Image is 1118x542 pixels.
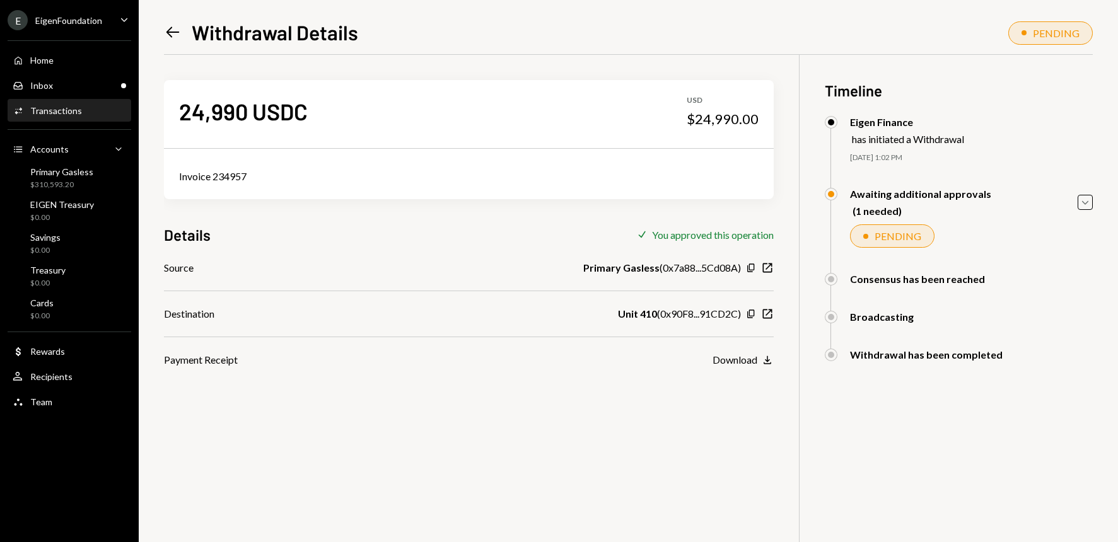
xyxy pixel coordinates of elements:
[30,311,54,321] div: $0.00
[30,144,69,154] div: Accounts
[687,110,759,128] div: $24,990.00
[8,10,28,30] div: E
[850,188,991,200] div: Awaiting additional approvals
[30,245,61,256] div: $0.00
[8,365,131,388] a: Recipients
[875,230,921,242] div: PENDING
[30,80,53,91] div: Inbox
[30,166,93,177] div: Primary Gasless
[30,55,54,66] div: Home
[8,340,131,362] a: Rewards
[8,228,131,258] a: Savings$0.00
[583,260,660,275] b: Primary Gasless
[8,195,131,226] a: EIGEN Treasury$0.00
[8,294,131,324] a: Cards$0.00
[1033,27,1080,39] div: PENDING
[8,99,131,122] a: Transactions
[30,199,94,210] div: EIGEN Treasury
[8,163,131,193] a: Primary Gasless$310,593.20
[8,49,131,71] a: Home
[192,20,358,45] h1: Withdrawal Details
[713,354,774,367] button: Download
[850,349,1003,360] div: Withdrawal has been completed
[850,116,964,128] div: Eigen Finance
[687,95,759,106] div: USD
[8,137,131,160] a: Accounts
[825,80,1093,101] h3: Timeline
[30,346,65,357] div: Rewards
[30,232,61,243] div: Savings
[30,265,66,275] div: Treasury
[30,278,66,289] div: $0.00
[618,306,657,321] b: Unit 410
[179,97,308,125] div: 24,990 USDC
[850,273,985,285] div: Consensus has been reached
[164,224,211,245] h3: Details
[30,212,94,223] div: $0.00
[853,205,991,217] div: (1 needed)
[164,352,238,367] div: Payment Receipt
[652,229,774,241] div: You approved this operation
[8,261,131,291] a: Treasury$0.00
[618,306,741,321] div: ( 0x90F8...91CD2C )
[30,105,82,116] div: Transactions
[850,153,1093,163] div: [DATE] 1:02 PM
[8,74,131,96] a: Inbox
[164,260,194,275] div: Source
[30,371,73,382] div: Recipients
[583,260,741,275] div: ( 0x7a88...5Cd08A )
[850,311,914,323] div: Broadcasting
[35,15,102,26] div: EigenFoundation
[179,169,759,184] div: Invoice 234957
[852,133,964,145] div: has initiated a Withdrawal
[30,396,52,407] div: Team
[30,180,93,190] div: $310,593.20
[164,306,214,321] div: Destination
[30,297,54,308] div: Cards
[713,354,757,366] div: Download
[8,390,131,413] a: Team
